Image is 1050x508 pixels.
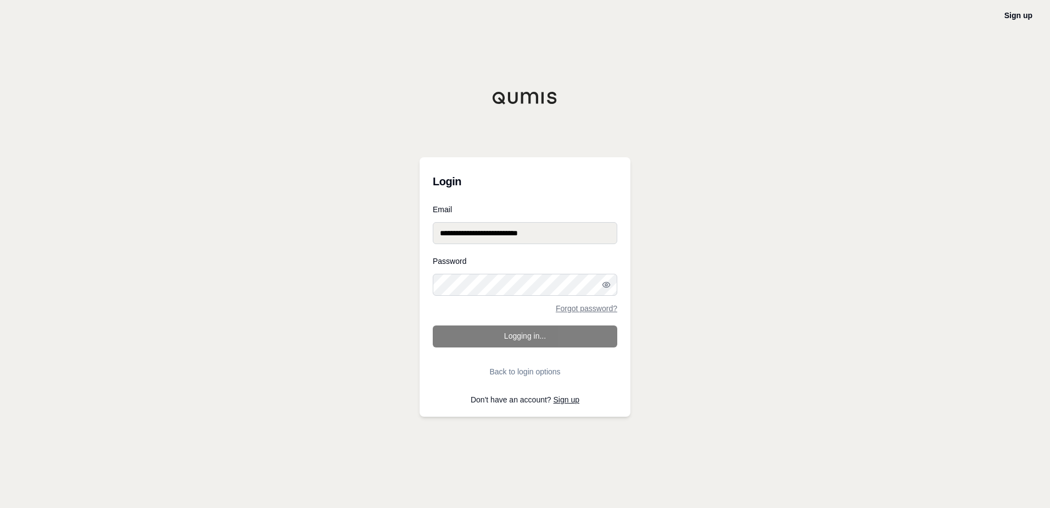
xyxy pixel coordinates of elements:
[554,395,579,404] a: Sign up
[433,257,617,265] label: Password
[433,361,617,383] button: Back to login options
[433,170,617,192] h3: Login
[492,91,558,104] img: Qumis
[556,305,617,312] a: Forgot password?
[1004,11,1032,20] a: Sign up
[433,206,617,213] label: Email
[433,396,617,404] p: Don't have an account?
